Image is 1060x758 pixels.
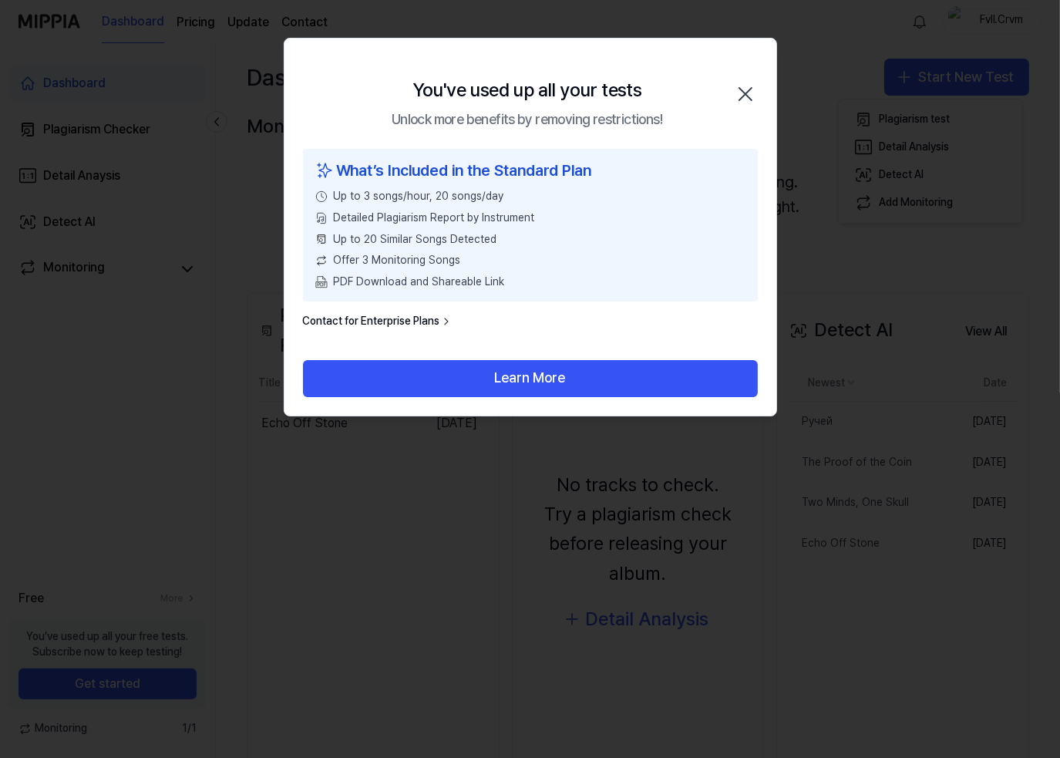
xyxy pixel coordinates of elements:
img: PDF Download [315,276,328,288]
span: Up to 3 songs/hour, 20 songs/day [334,189,504,204]
img: sparkles icon [315,158,334,183]
span: Detailed Plagiarism Report by Instrument [334,211,535,226]
span: Up to 20 Similar Songs Detected [334,232,497,248]
span: PDF Download and Shareable Link [334,275,505,290]
div: Unlock more benefits by removing restrictions! [392,109,662,131]
button: Learn More [303,360,758,397]
div: You've used up all your tests [412,76,642,105]
span: Offer 3 Monitoring Songs [334,253,461,268]
div: What’s Included in the Standard Plan [315,158,745,183]
a: Contact for Enterprise Plans [303,314,453,329]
